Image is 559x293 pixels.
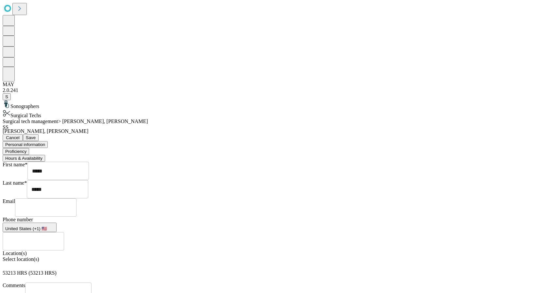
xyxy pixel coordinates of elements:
div: Sonographers [3,100,556,109]
span: Cancel [6,135,20,140]
div: 2.0.241 [3,87,556,93]
span: 53213 HRS (53213 HRS) [3,270,57,276]
div: MAY [3,82,556,87]
button: Proficiency [3,148,29,155]
span: Phone number [3,217,33,222]
span: Comments [3,283,25,288]
span: Location(s) [3,250,27,256]
span: > [PERSON_NAME], [PERSON_NAME] [58,119,148,124]
button: Personal information [3,141,48,148]
span: Email [3,198,15,204]
span: Surgical tech management [3,119,58,124]
span: Last name* [3,180,27,186]
div: Surgical Techs [3,109,556,119]
span: [PERSON_NAME], [PERSON_NAME] [3,128,88,134]
button: Save [23,134,39,141]
button: United States (+1) 🇺🇸 [3,223,57,232]
span: S [5,94,8,99]
button: Cancel [3,134,23,141]
span: Select location(s) [3,256,39,262]
button: Hours & Availability [3,155,45,162]
span: United States (+1) 🇺🇸 [5,226,47,231]
button: S [3,93,11,100]
span: First name* [3,162,27,167]
span: Save [26,135,36,140]
span: SS [3,124,8,130]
